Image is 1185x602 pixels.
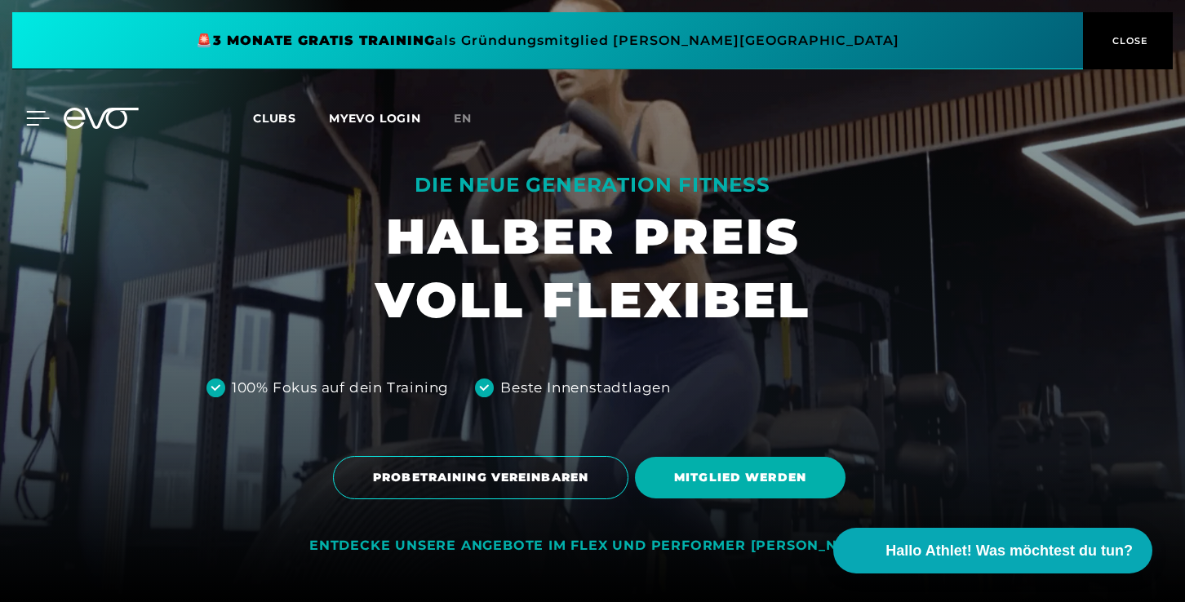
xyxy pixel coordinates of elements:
span: PROBETRAINING VEREINBAREN [373,469,588,486]
a: Clubs [253,110,329,126]
div: DIE NEUE GENERATION FITNESS [375,172,810,198]
span: MITGLIED WERDEN [674,469,806,486]
button: CLOSE [1083,12,1173,69]
h1: HALBER PREIS VOLL FLEXIBEL [375,205,810,332]
div: ENTDECKE UNSERE ANGEBOTE IM FLEX UND PERFORMER [PERSON_NAME] [309,538,876,555]
span: Clubs [253,111,296,126]
div: Beste Innenstadtlagen [500,378,671,399]
div: 100% Fokus auf dein Training [232,378,449,399]
button: Hallo Athlet! Was möchtest du tun? [833,528,1152,573]
span: CLOSE [1108,33,1148,48]
a: PROBETRAINING VEREINBAREN [333,444,635,511]
span: Hallo Athlet! Was möchtest du tun? [885,540,1133,562]
a: MITGLIED WERDEN [635,445,852,511]
a: en [454,109,491,128]
a: MYEVO LOGIN [329,111,421,126]
span: en [454,111,472,126]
